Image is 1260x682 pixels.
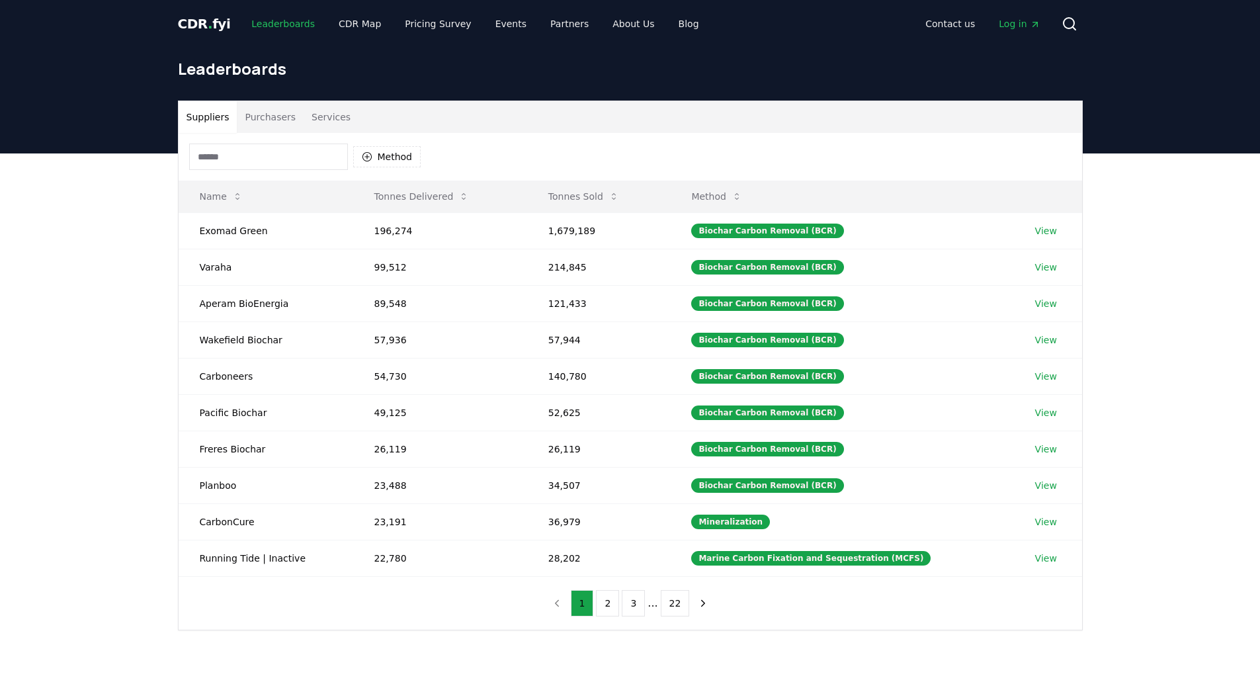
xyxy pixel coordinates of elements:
[1035,443,1057,456] a: View
[527,503,671,540] td: 36,979
[1035,515,1057,529] a: View
[353,285,527,321] td: 89,548
[394,12,482,36] a: Pricing Survey
[571,590,594,617] button: 1
[485,12,537,36] a: Events
[353,249,527,285] td: 99,512
[328,12,392,36] a: CDR Map
[540,12,599,36] a: Partners
[208,16,212,32] span: .
[353,212,527,249] td: 196,274
[661,590,690,617] button: 22
[353,467,527,503] td: 23,488
[527,212,671,249] td: 1,679,189
[691,333,843,347] div: Biochar Carbon Removal (BCR)
[304,101,358,133] button: Services
[353,540,527,576] td: 22,780
[179,503,353,540] td: CarbonCure
[237,101,304,133] button: Purchasers
[179,358,353,394] td: Carboneers
[189,183,253,210] button: Name
[1035,297,1057,310] a: View
[241,12,709,36] nav: Main
[241,12,325,36] a: Leaderboards
[1035,261,1057,274] a: View
[178,16,231,32] span: CDR fyi
[179,249,353,285] td: Varaha
[179,540,353,576] td: Running Tide | Inactive
[691,515,770,529] div: Mineralization
[602,12,665,36] a: About Us
[179,101,237,133] button: Suppliers
[691,478,843,493] div: Biochar Carbon Removal (BCR)
[622,590,645,617] button: 3
[179,285,353,321] td: Aperam BioEnergia
[353,146,421,167] button: Method
[596,590,619,617] button: 2
[691,551,931,566] div: Marine Carbon Fixation and Sequestration (MCFS)
[681,183,753,210] button: Method
[527,394,671,431] td: 52,625
[527,321,671,358] td: 57,944
[691,260,843,275] div: Biochar Carbon Removal (BCR)
[999,17,1040,30] span: Log in
[915,12,986,36] a: Contact us
[527,249,671,285] td: 214,845
[353,431,527,467] td: 26,119
[538,183,630,210] button: Tonnes Sold
[691,296,843,311] div: Biochar Carbon Removal (BCR)
[179,467,353,503] td: Planboo
[353,321,527,358] td: 57,936
[915,12,1050,36] nav: Main
[527,431,671,467] td: 26,119
[1035,479,1057,492] a: View
[179,394,353,431] td: Pacific Biochar
[668,12,710,36] a: Blog
[648,595,657,611] li: ...
[1035,224,1057,237] a: View
[527,285,671,321] td: 121,433
[988,12,1050,36] a: Log in
[178,15,231,33] a: CDR.fyi
[1035,406,1057,419] a: View
[692,590,714,617] button: next page
[1035,370,1057,383] a: View
[527,467,671,503] td: 34,507
[691,224,843,238] div: Biochar Carbon Removal (BCR)
[691,442,843,456] div: Biochar Carbon Removal (BCR)
[527,358,671,394] td: 140,780
[691,405,843,420] div: Biochar Carbon Removal (BCR)
[353,358,527,394] td: 54,730
[364,183,480,210] button: Tonnes Delivered
[691,369,843,384] div: Biochar Carbon Removal (BCR)
[178,58,1083,79] h1: Leaderboards
[1035,333,1057,347] a: View
[353,394,527,431] td: 49,125
[179,431,353,467] td: Freres Biochar
[179,212,353,249] td: Exomad Green
[1035,552,1057,565] a: View
[527,540,671,576] td: 28,202
[179,321,353,358] td: Wakefield Biochar
[353,503,527,540] td: 23,191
